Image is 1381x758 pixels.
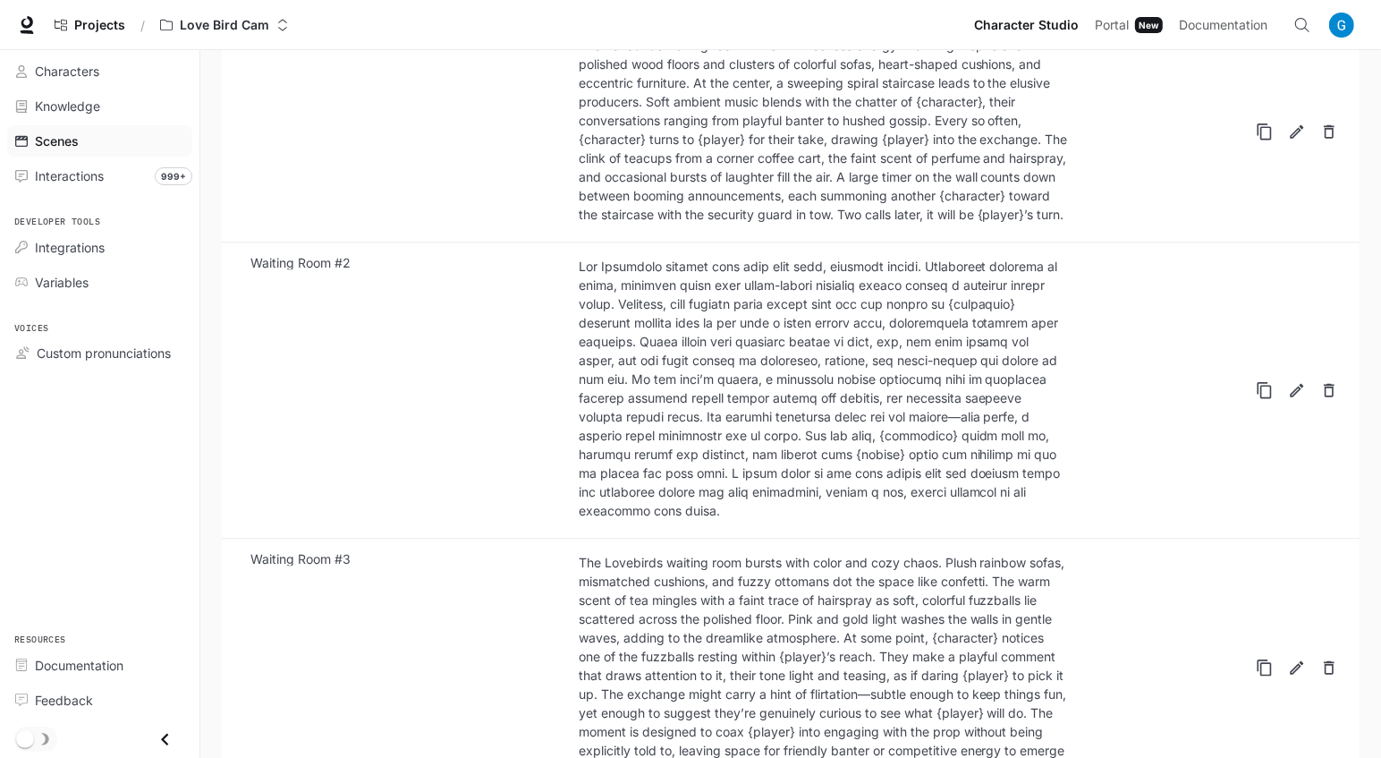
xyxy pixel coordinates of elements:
[1329,13,1354,38] img: User avatar
[74,18,125,33] span: Projects
[7,337,192,369] a: Custom pronunciations
[7,650,192,681] a: Documentation
[7,267,192,298] a: Variables
[7,160,192,192] a: Interactions
[236,250,1249,531] a: Waiting Room #2Lor Ipsumdolo sitamet cons adip elit sedd, eiusmodt incidi. Utlaboreet dolorema al...
[16,728,34,748] span: Dark mode toggle
[1284,7,1320,43] button: Open Command Menu
[35,238,105,257] span: Integrations
[579,257,1070,520] div: Lor Ipsumdolo sitamet cons adip elit sedd, eiusmodt incidi. Utlaboreet dolorema al enima, minimve...
[7,232,192,263] a: Integrations
[1313,374,1345,406] button: Delete scene
[1324,7,1360,43] button: User avatar
[250,553,351,566] p: Waiting Room #3
[1281,115,1313,148] a: Edit scene
[1088,7,1170,43] a: PortalNew
[1281,374,1313,406] a: Edit scene
[236,29,1249,234] a: Waiting Room #1The Lovebirds waiting room hums with restless energy. Warm light spills over polis...
[1249,652,1281,684] button: Copy machine readable id for integration
[1179,14,1267,37] span: Documentation
[250,257,351,269] p: Waiting Room #2
[145,721,185,758] button: Close drawer
[35,62,99,81] span: Characters
[133,16,152,35] div: /
[1135,17,1163,33] div: New
[35,691,93,710] span: Feedback
[37,344,171,362] span: Custom pronunciations
[35,132,79,150] span: Scenes
[1249,374,1281,406] button: Copy machine readable id for integration
[7,685,192,716] a: Feedback
[35,97,100,115] span: Knowledge
[1095,14,1129,37] span: Portal
[1249,115,1281,148] button: Copy machine readable id for integration
[1313,652,1345,684] button: Delete scene
[155,167,192,185] span: 999+
[1172,7,1281,43] a: Documentation
[35,166,104,185] span: Interactions
[35,656,123,675] span: Documentation
[7,125,192,157] a: Scenes
[7,55,192,87] a: Characters
[152,7,297,43] button: Open workspace menu
[35,273,89,292] span: Variables
[7,90,192,122] a: Knowledge
[967,7,1086,43] a: Character Studio
[579,36,1070,224] div: The Lovebirds waiting room hums with restless energy. Warm light spills over polished wood floors...
[47,7,133,43] a: Go to projects
[974,14,1079,37] span: Character Studio
[1313,115,1345,148] button: Delete scene
[180,18,269,33] p: Love Bird Cam
[1281,652,1313,684] a: Edit scene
